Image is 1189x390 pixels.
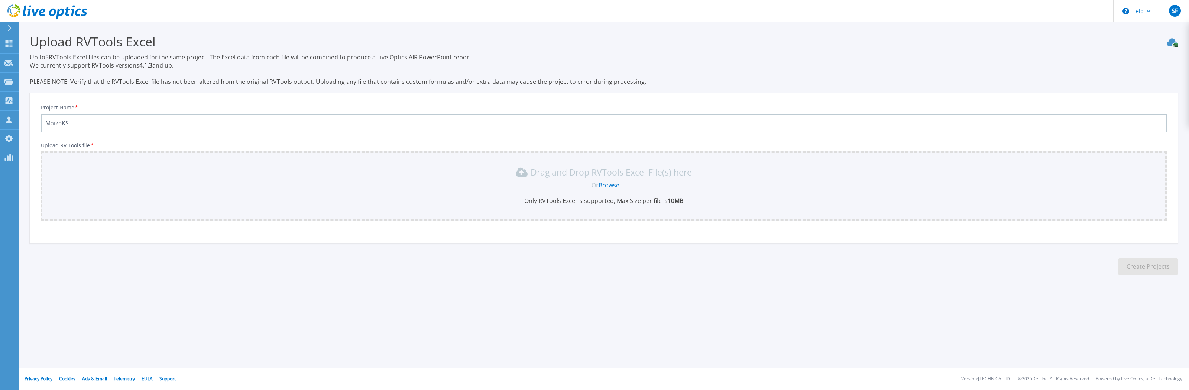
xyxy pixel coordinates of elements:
[1096,377,1182,381] li: Powered by Live Optics, a Dell Technology
[25,376,52,382] a: Privacy Policy
[30,33,1178,50] h3: Upload RVTools Excel
[159,376,176,382] a: Support
[41,142,1167,148] p: Upload RV Tools file
[1118,258,1178,275] button: Create Projects
[599,181,619,189] a: Browse
[139,61,152,69] strong: 4.1.3
[41,114,1167,132] input: Enter Project Name
[41,105,79,110] label: Project Name
[82,376,107,382] a: Ads & Email
[961,377,1011,381] li: Version: [TECHNICAL_ID]
[592,181,599,189] span: Or
[1018,377,1089,381] li: © 2025 Dell Inc. All Rights Reserved
[142,376,153,382] a: EULA
[668,197,683,205] b: 10MB
[1172,8,1178,14] span: SF
[114,376,135,382] a: Telemetry
[45,166,1162,205] div: Drag and Drop RVTools Excel File(s) here OrBrowseOnly RVTools Excel is supported, Max Size per fi...
[59,376,75,382] a: Cookies
[45,197,1162,205] p: Only RVTools Excel is supported, Max Size per file is
[531,168,692,176] p: Drag and Drop RVTools Excel File(s) here
[30,53,1178,86] p: Up to 5 RVTools Excel files can be uploaded for the same project. The Excel data from each file w...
